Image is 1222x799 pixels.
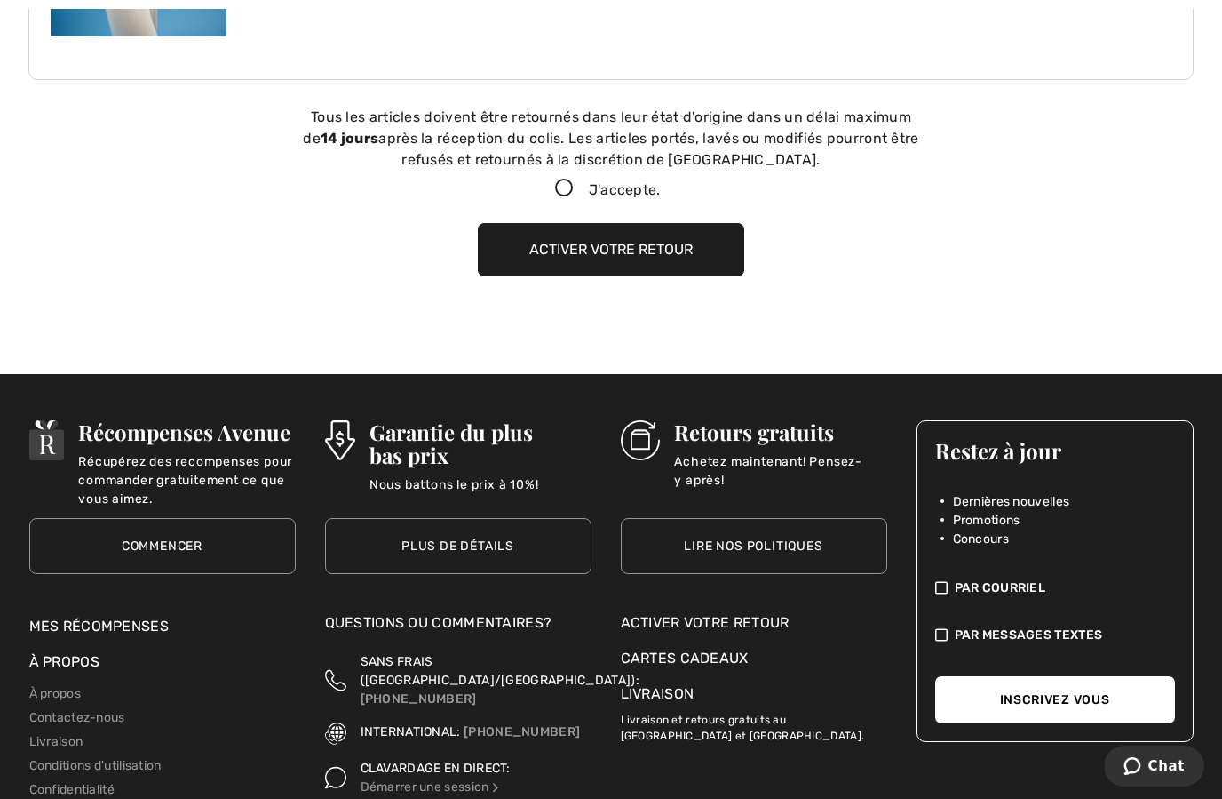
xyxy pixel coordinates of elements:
div: Tous les articles doivent être retournés dans leur état d'origine dans un délai maximum de après ... [300,107,922,171]
h3: Récompenses Avenue [78,420,295,443]
a: À propos [29,686,81,701]
span: SANS FRAIS ([GEOGRAPHIC_DATA]/[GEOGRAPHIC_DATA]): [361,654,639,688]
img: Récompenses Avenue [29,420,65,460]
button: Inscrivez vous [935,676,1175,723]
a: Lire nos politiques [621,518,887,574]
p: Achetez maintenant! Pensez-y après! [674,452,886,488]
a: Livraison [621,685,694,702]
strong: 14 jours [321,130,378,147]
p: Livraison et retours gratuits au [GEOGRAPHIC_DATA] et [GEOGRAPHIC_DATA]. [621,705,887,744]
h3: Restez à jour [935,439,1175,462]
a: Livraison [29,734,83,749]
a: Cartes Cadeaux [621,648,887,669]
div: À propos [29,651,296,682]
p: Récupérez des recompenses pour commander gratuitement ce que vous aimez. [78,452,295,488]
span: Dernières nouvelles [953,492,1070,511]
a: Activer votre retour [621,612,887,634]
a: Démarrer une session [361,779,502,795]
a: Plus de détails [325,518,591,574]
img: Clavardage en direct [325,759,346,796]
iframe: Ouvre un widget dans lequel vous pouvez chatter avec l’un de nos agents [1105,746,1204,790]
a: Commencer [29,518,296,574]
a: Conditions d'utilisation [29,758,162,773]
img: Sans Frais (Canada/EU) [325,652,346,708]
img: Retours gratuits [621,420,661,460]
span: Concours [953,530,1009,548]
span: Par messages textes [955,626,1103,644]
button: Activer votre retour [478,223,744,276]
img: Clavardage en direct [489,781,502,794]
h3: Garantie du plus bas prix [369,420,591,467]
a: Confidentialité [29,782,115,797]
div: Questions ou commentaires? [325,612,591,643]
h3: Retours gratuits [674,420,886,443]
span: Promotions [953,511,1020,530]
a: Mes récompenses [29,618,170,635]
a: Contactez-nous [29,710,125,725]
a: [PHONE_NUMBER] [361,691,477,707]
p: Nous battons le prix à 10%! [369,475,591,511]
img: check [935,626,948,644]
label: J'accepte. [541,180,680,201]
img: International [325,723,346,744]
img: check [935,579,948,597]
img: Garantie du plus bas prix [325,420,355,460]
span: INTERNATIONAL: [361,724,461,739]
span: Par Courriel [955,579,1046,597]
a: [PHONE_NUMBER] [464,724,580,739]
span: CLAVARDAGE EN DIRECT: [361,761,511,776]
